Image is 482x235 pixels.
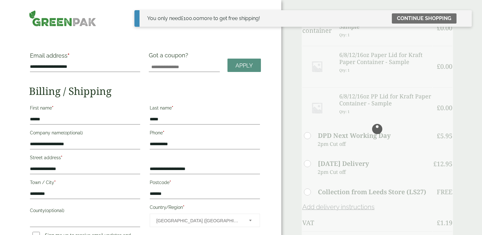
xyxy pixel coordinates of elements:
div: You only need more to get free shipping! [147,15,260,22]
label: Street address [30,153,140,164]
label: Company name [30,128,140,139]
span: (optional) [63,130,83,135]
a: Apply [227,59,261,72]
abbr: required [169,180,171,185]
span: 100.00 [181,15,199,21]
abbr: required [52,105,54,110]
label: Postcode [150,178,260,189]
img: GreenPak Supplies [29,10,96,26]
label: Last name [150,103,260,114]
h2: Billing / Shipping [29,85,261,97]
span: Apply [235,62,253,69]
abbr: required [54,180,56,185]
label: County [30,206,140,217]
abbr: required [172,105,173,110]
label: First name [30,103,140,114]
label: Town / City [30,178,140,189]
span: United Kingdom (UK) [156,214,241,227]
abbr: required [61,155,62,160]
label: Country/Region [150,203,260,214]
label: Got a coupon? [149,52,191,62]
span: £ [181,15,183,21]
a: Continue shopping [392,13,457,24]
span: (optional) [45,208,64,213]
label: Phone [150,128,260,139]
span: Country/Region [150,214,260,227]
label: Email address [30,53,140,62]
abbr: required [163,130,164,135]
abbr: required [183,205,184,210]
abbr: required [68,52,69,59]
